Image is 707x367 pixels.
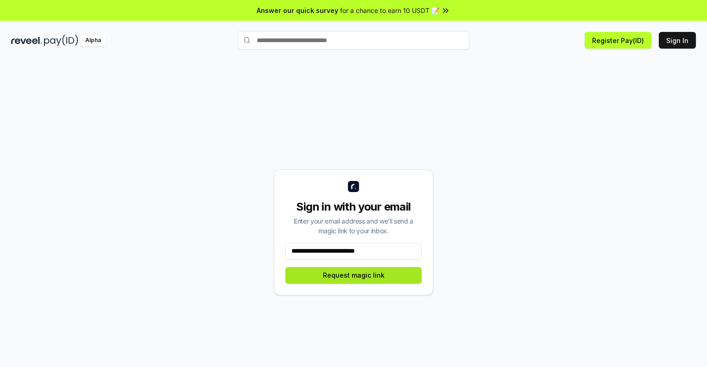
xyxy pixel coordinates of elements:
img: pay_id [44,35,78,46]
button: Request magic link [285,267,422,284]
span: Answer our quick survey [257,6,338,15]
span: for a chance to earn 10 USDT 📝 [340,6,439,15]
div: Enter your email address and we’ll send a magic link to your inbox. [285,216,422,236]
div: Sign in with your email [285,199,422,214]
button: Sign In [659,32,696,49]
button: Register Pay(ID) [585,32,651,49]
img: logo_small [348,181,359,192]
div: Alpha [80,35,106,46]
img: reveel_dark [11,35,42,46]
